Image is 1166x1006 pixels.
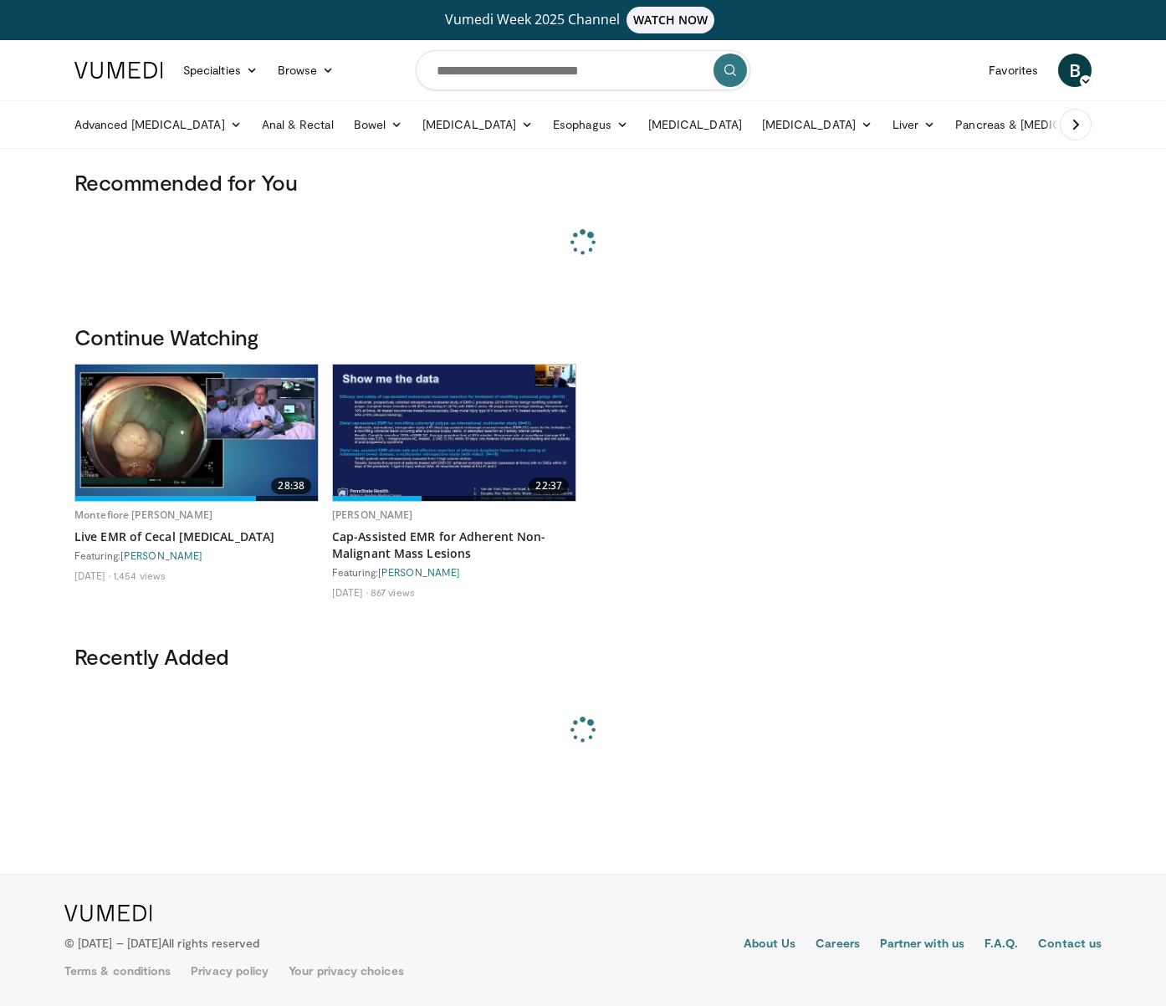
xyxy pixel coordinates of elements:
a: [MEDICAL_DATA] [412,108,543,141]
a: Cap-Assisted EMR for Adherent Non-Malignant Mass Lesions [332,529,576,562]
div: Featuring: [332,565,576,579]
a: Favorites [979,54,1048,87]
a: [MEDICAL_DATA] [752,108,882,141]
a: Anal & Rectal [252,108,344,141]
a: [PERSON_NAME] [120,549,202,561]
a: Vumedi Week 2025 ChannelWATCH NOW [77,7,1089,33]
li: [DATE] [332,585,368,599]
li: 867 views [371,585,415,599]
a: 28:38 [75,365,318,501]
a: [PERSON_NAME] [378,566,460,578]
img: dabe397c-54be-470d-be08-febcb3b6f843.620x360_q85_upscale.jpg [333,365,575,501]
a: Your privacy choices [289,963,403,979]
a: Partner with us [880,935,964,955]
a: Specialties [173,54,268,87]
a: Liver [882,108,945,141]
a: B [1058,54,1092,87]
a: Live EMR of Cecal [MEDICAL_DATA] [74,529,319,545]
a: About Us [744,935,796,955]
a: Browse [268,54,345,87]
a: Terms & conditions [64,963,171,979]
a: Esophagus [543,108,638,141]
a: [PERSON_NAME] [332,508,413,522]
a: Privacy policy [191,963,268,979]
img: VuMedi Logo [74,62,163,79]
p: © [DATE] – [DATE] [64,935,260,952]
img: VuMedi Logo [64,905,152,922]
div: Featuring: [74,549,319,562]
a: Advanced [MEDICAL_DATA] [64,108,252,141]
h3: Recently Added [74,643,1092,670]
a: [MEDICAL_DATA] [638,108,752,141]
span: 22:37 [529,477,569,494]
li: 1,454 views [113,569,166,582]
a: Pancreas & [MEDICAL_DATA] [945,108,1141,141]
a: Bowel [344,108,412,141]
a: Contact us [1038,935,1102,955]
h3: Recommended for You [74,169,1092,196]
a: Montefiore [PERSON_NAME] [74,508,212,522]
a: F.A.Q. [984,935,1018,955]
h3: Continue Watching [74,324,1092,350]
a: 22:37 [333,365,575,501]
span: All rights reserved [161,936,259,950]
input: Search topics, interventions [416,50,750,90]
span: 28:38 [271,477,311,494]
a: Careers [816,935,860,955]
li: [DATE] [74,569,110,582]
img: c5b96632-e599-40e7-9704-3d2ea409a092.620x360_q85_upscale.jpg [75,365,318,501]
span: WATCH NOW [626,7,715,33]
